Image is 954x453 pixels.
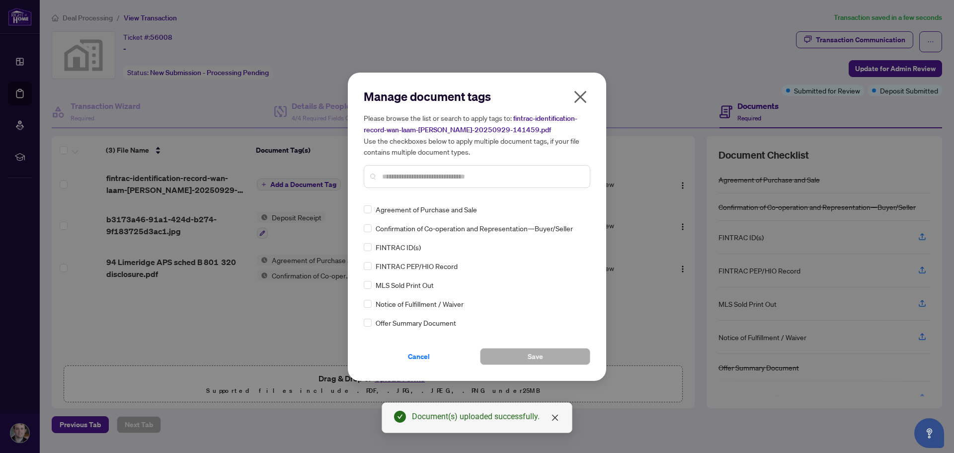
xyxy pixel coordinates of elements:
div: Document(s) uploaded successfully. [412,411,560,423]
span: fintrac-identification-record-wan-laam-[PERSON_NAME]-20250929-141459.pdf [364,114,577,134]
a: Close [550,412,560,423]
span: FINTRAC ID(s) [376,242,421,253]
button: Open asap [914,418,944,448]
button: Cancel [364,348,474,365]
span: FINTRAC PEP/HIO Record [376,261,458,272]
button: Save [480,348,590,365]
h2: Manage document tags [364,89,590,104]
h5: Please browse the list or search to apply tags to: Use the checkboxes below to apply multiple doc... [364,112,590,157]
span: Offer Summary Document [376,317,456,328]
span: MLS Sold Print Out [376,279,434,290]
span: close [551,414,559,422]
span: Cancel [408,349,430,364]
span: Confirmation of Co-operation and Representation—Buyer/Seller [376,223,573,234]
span: check-circle [394,411,406,423]
span: close [572,89,588,105]
span: Notice of Fulfillment / Waiver [376,298,464,309]
span: Agreement of Purchase and Sale [376,204,477,215]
